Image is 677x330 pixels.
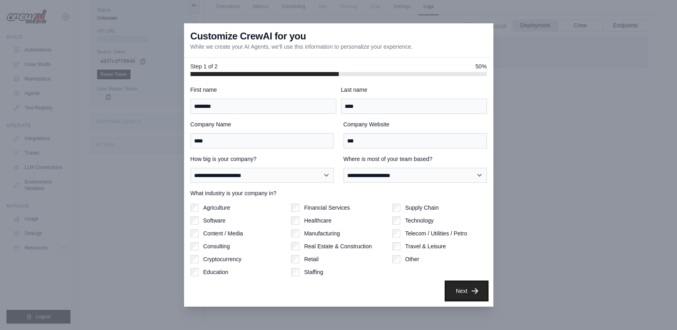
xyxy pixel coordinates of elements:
label: Healthcare [304,217,331,225]
label: Retail [304,255,319,263]
label: Technology [405,217,434,225]
label: Education [203,268,228,276]
span: Step 1 of 2 [190,62,218,70]
label: How big is your company? [190,155,334,163]
iframe: Chat Widget [637,291,677,330]
label: Other [405,255,419,263]
label: Last name [341,86,487,94]
h3: Customize CrewAI for you [190,30,306,43]
label: First name [190,86,336,94]
label: What industry is your company in? [190,189,487,197]
label: Company Website [344,120,487,128]
label: Cryptocurrency [203,255,242,263]
label: Software [203,217,226,225]
label: Telecom / Utilities / Petro [405,229,467,237]
label: Consulting [203,242,230,250]
p: While we create your AI Agents, we'll use this information to personalize your experience. [190,43,413,51]
label: Supply Chain [405,204,439,212]
label: Financial Services [304,204,350,212]
label: Company Name [190,120,334,128]
button: Next [446,282,487,300]
label: Travel & Leisure [405,242,446,250]
label: Real Estate & Construction [304,242,372,250]
label: Manufacturing [304,229,340,237]
label: Staffing [304,268,323,276]
label: Content / Media [203,229,243,237]
span: 50% [475,62,487,70]
label: Where is most of your team based? [344,155,487,163]
label: Agriculture [203,204,230,212]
